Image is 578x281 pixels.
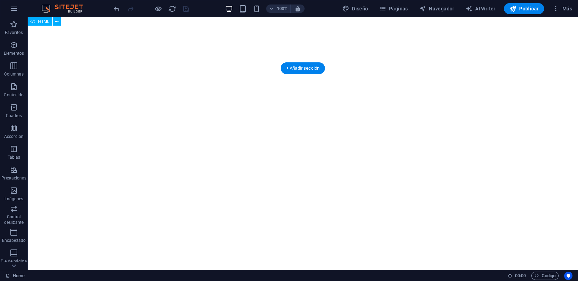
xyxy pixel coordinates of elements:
button: reload [168,5,176,13]
p: Cuadros [6,113,22,118]
div: Diseño (Ctrl+Alt+Y) [340,3,371,14]
button: undo [112,5,121,13]
p: Prestaciones [1,175,26,181]
button: Código [531,272,559,280]
span: HTML [38,19,49,24]
p: Favoritos [5,30,23,35]
span: Páginas [379,5,408,12]
div: + Añadir sección [281,62,325,74]
p: Pie de página [1,258,27,264]
button: Más [550,3,575,14]
h6: 100% [277,5,288,13]
span: : [520,273,521,278]
p: Elementos [4,51,24,56]
p: Columnas [4,71,24,77]
i: Al redimensionar, ajustar el nivel de zoom automáticamente para ajustarse al dispositivo elegido. [295,6,301,12]
img: Editor Logo [40,5,92,13]
i: Deshacer: Eliminar elementos (Ctrl+Z) [113,5,121,13]
button: Páginas [377,3,411,14]
span: Código [534,272,556,280]
span: Más [552,5,572,12]
span: Publicar [509,5,539,12]
span: AI Writer [466,5,496,12]
p: Tablas [8,155,20,160]
p: Accordion [4,134,24,139]
button: Navegador [416,3,457,14]
p: Contenido [4,92,24,98]
span: Navegador [419,5,454,12]
button: Publicar [504,3,544,14]
span: 00 00 [515,272,526,280]
p: Imágenes [4,196,23,202]
a: Haz clic para cancelar la selección y doble clic para abrir páginas [6,272,25,280]
h6: Tiempo de la sesión [508,272,526,280]
button: Diseño [340,3,371,14]
button: Usercentrics [564,272,572,280]
p: Encabezado [2,238,26,243]
span: Diseño [342,5,368,12]
button: 100% [266,5,291,13]
button: AI Writer [463,3,498,14]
